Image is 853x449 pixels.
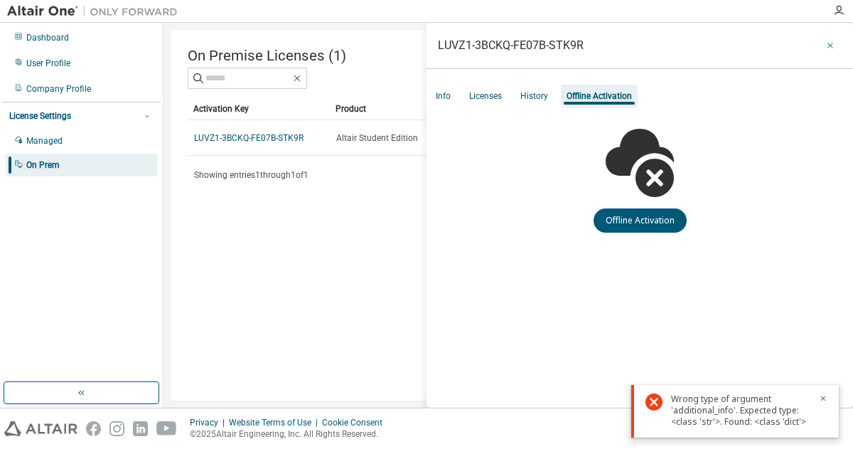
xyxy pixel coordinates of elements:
[336,132,418,144] span: Altair Student Edition
[469,90,502,102] div: Licenses
[133,421,148,436] img: linkedin.svg
[156,421,177,436] img: youtube.svg
[229,417,322,428] div: Website Terms of Use
[4,421,77,436] img: altair_logo.svg
[26,32,69,43] div: Dashboard
[336,97,466,120] div: Product
[594,208,687,233] button: Offline Activation
[109,421,124,436] img: instagram.svg
[190,428,391,440] p: © 2025 Altair Engineering, Inc. All Rights Reserved.
[194,133,304,143] a: LUVZ1-3BCKQ-FE07B-STK9R
[194,170,309,180] span: Showing entries 1 through 1 of 1
[9,110,71,122] div: License Settings
[26,159,60,171] div: On Prem
[26,135,63,147] div: Managed
[671,393,810,428] div: Wrong type of argument 'additional_info'. Expected type: <class 'str'>. Found: <class 'dict'>
[86,421,101,436] img: facebook.svg
[193,97,324,120] div: Activation Key
[26,58,70,69] div: User Profile
[520,90,548,102] div: History
[26,83,91,95] div: Company Profile
[7,4,185,19] img: Altair One
[190,417,229,428] div: Privacy
[188,47,346,64] span: On Premise Licenses (1)
[436,90,451,102] div: Info
[438,40,584,51] div: LUVZ1-3BCKQ-FE07B-STK9R
[322,417,391,428] div: Cookie Consent
[567,90,632,102] div: Offline Activation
